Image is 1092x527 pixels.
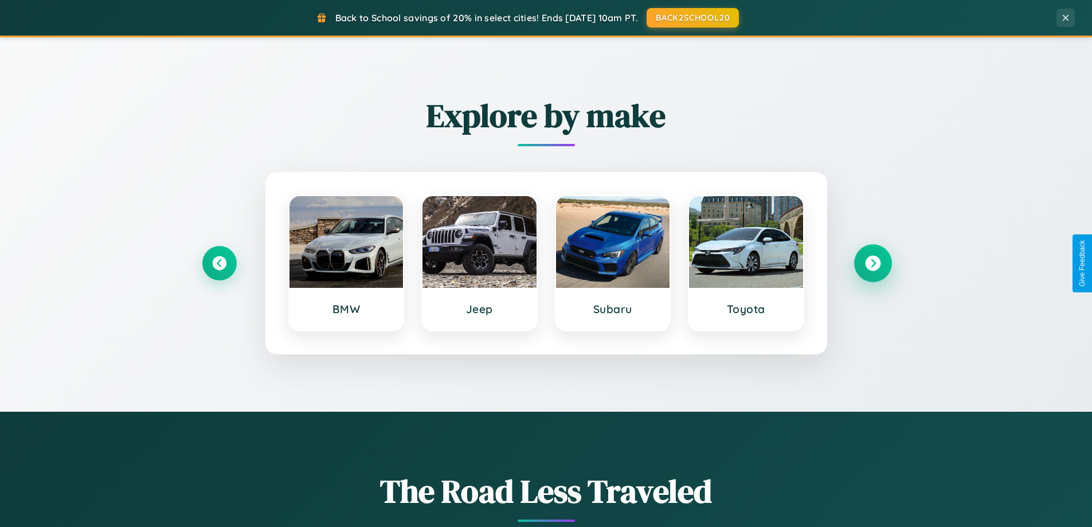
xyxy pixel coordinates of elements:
[567,302,659,316] h3: Subaru
[700,302,792,316] h3: Toyota
[647,8,739,28] button: BACK2SCHOOL20
[301,302,392,316] h3: BMW
[1078,240,1086,287] div: Give Feedback
[202,93,890,138] h2: Explore by make
[335,12,638,24] span: Back to School savings of 20% in select cities! Ends [DATE] 10am PT.
[434,302,525,316] h3: Jeep
[202,469,890,513] h1: The Road Less Traveled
